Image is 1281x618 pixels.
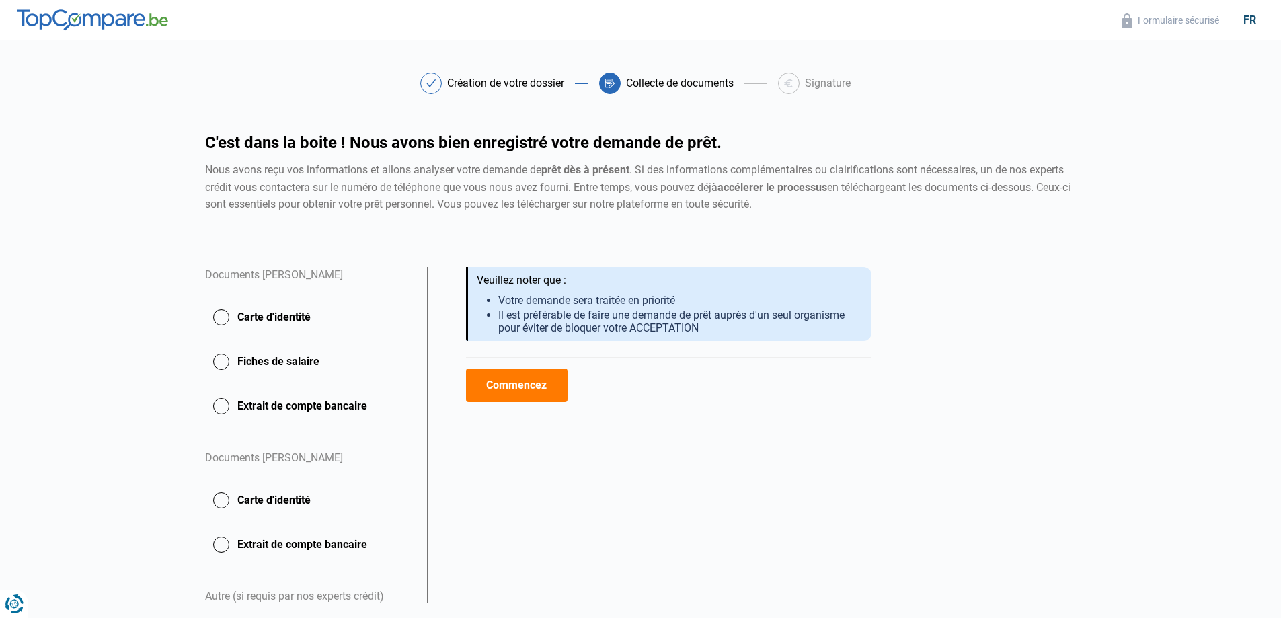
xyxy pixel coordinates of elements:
div: Création de votre dossier [447,78,564,89]
button: Carte d'identité [205,301,411,334]
img: TopCompare.be [17,9,168,31]
button: Formulaire sécurisé [1118,13,1223,28]
button: Fiches de salaire [205,345,411,379]
button: Extrait de compte bancaire [205,528,411,562]
div: Signature [805,78,851,89]
button: Extrait de compte bancaire [205,389,411,423]
h1: C'est dans la boite ! Nous avons bien enregistré votre demande de prêt. [205,134,1077,151]
div: Collecte de documents [626,78,734,89]
li: Votre demande sera traitée en priorité [498,294,861,307]
div: fr [1235,13,1264,26]
strong: accélerer le processus [717,181,827,194]
li: Il est préférable de faire une demande de prêt auprès d'un seul organisme pour éviter de bloquer ... [498,309,861,334]
button: Commencez [466,369,568,402]
div: Documents [PERSON_NAME] [205,434,411,484]
div: Veuillez noter que : [477,274,861,287]
strong: prêt dès à présent [541,163,629,176]
div: Documents [PERSON_NAME] [205,267,411,301]
div: Nous avons reçu vos informations et allons analyser votre demande de . Si des informations complé... [205,161,1077,213]
button: Carte d'identité [205,484,411,517]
